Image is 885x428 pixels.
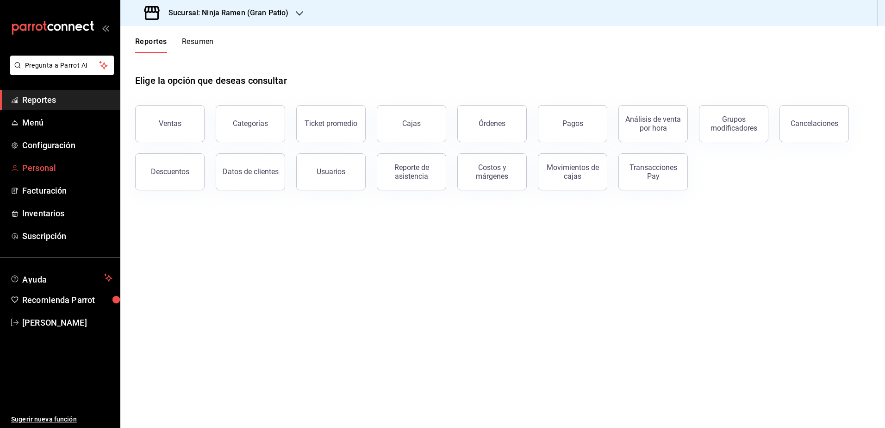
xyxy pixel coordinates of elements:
button: Descuentos [135,153,205,190]
div: Descuentos [151,167,189,176]
div: Movimientos de cajas [544,163,601,181]
button: Cancelaciones [779,105,849,142]
button: Pagos [538,105,607,142]
button: Órdenes [457,105,527,142]
button: Datos de clientes [216,153,285,190]
div: Análisis de venta por hora [624,115,682,132]
span: Recomienda Parrot [22,294,112,306]
button: Movimientos de cajas [538,153,607,190]
button: Reportes [135,37,167,53]
div: Categorías [233,119,268,128]
button: Cajas [377,105,446,142]
span: Suscripción [22,230,112,242]
span: Facturación [22,184,112,197]
span: Sugerir nueva función [11,415,112,424]
button: Categorías [216,105,285,142]
a: Pregunta a Parrot AI [6,67,114,77]
span: Menú [22,116,112,129]
span: [PERSON_NAME] [22,316,112,329]
h3: Sucursal: Ninja Ramen (Gran Patio) [161,7,288,19]
span: Personal [22,162,112,174]
button: Resumen [182,37,214,53]
span: Reportes [22,94,112,106]
button: Pregunta a Parrot AI [10,56,114,75]
button: open_drawer_menu [102,24,109,31]
button: Transacciones Pay [618,153,688,190]
div: Transacciones Pay [624,163,682,181]
span: Ayuda [22,272,100,283]
div: Grupos modificadores [705,115,762,132]
h1: Elige la opción que deseas consultar [135,74,287,88]
div: Ticket promedio [305,119,357,128]
div: Órdenes [479,119,505,128]
div: Cancelaciones [791,119,838,128]
div: Cajas [402,119,421,128]
button: Ticket promedio [296,105,366,142]
span: Inventarios [22,207,112,220]
button: Reporte de asistencia [377,153,446,190]
div: Reporte de asistencia [383,163,440,181]
span: Pregunta a Parrot AI [25,61,100,70]
button: Ventas [135,105,205,142]
div: Ventas [159,119,181,128]
button: Grupos modificadores [699,105,768,142]
div: Costos y márgenes [463,163,521,181]
button: Análisis de venta por hora [618,105,688,142]
button: Costos y márgenes [457,153,527,190]
div: Usuarios [317,167,345,176]
div: Datos de clientes [223,167,279,176]
div: Pagos [562,119,583,128]
span: Configuración [22,139,112,151]
button: Usuarios [296,153,366,190]
div: navigation tabs [135,37,214,53]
